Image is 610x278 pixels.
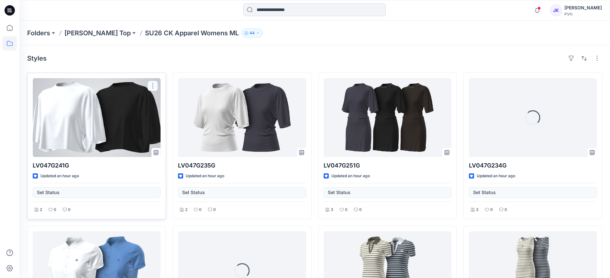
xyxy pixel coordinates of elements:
p: 0 [505,206,507,213]
p: 3 [476,206,479,213]
p: LV047G234G [469,161,597,170]
p: 0 [359,206,362,213]
a: Folders [27,29,50,38]
a: [PERSON_NAME] Top [64,29,131,38]
p: Updated an hour ago [331,173,370,180]
p: Updated an hour ago [477,173,515,180]
p: LV047G251G [324,161,451,170]
h4: Styles [27,54,47,62]
p: 0 [54,206,56,213]
p: LV047G241G [33,161,161,170]
p: 0 [213,206,216,213]
p: Updated an hour ago [186,173,224,180]
a: LV047G251G [324,78,451,157]
p: Updated an hour ago [40,173,79,180]
p: 3 [331,206,333,213]
button: 44 [241,29,263,38]
p: 2 [185,206,187,213]
p: 0 [68,206,71,213]
a: LV047G235G [178,78,306,157]
a: LV047G241G [33,78,161,157]
div: JK [550,5,562,16]
p: LV047G235G [178,161,306,170]
p: 0 [199,206,202,213]
p: 0 [490,206,493,213]
div: [PERSON_NAME] [564,4,602,12]
div: PVH [564,12,602,17]
p: SU26 CK Apparel Womens ML [145,29,239,38]
p: 0 [345,206,348,213]
p: 2 [40,206,42,213]
p: 44 [250,29,255,37]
